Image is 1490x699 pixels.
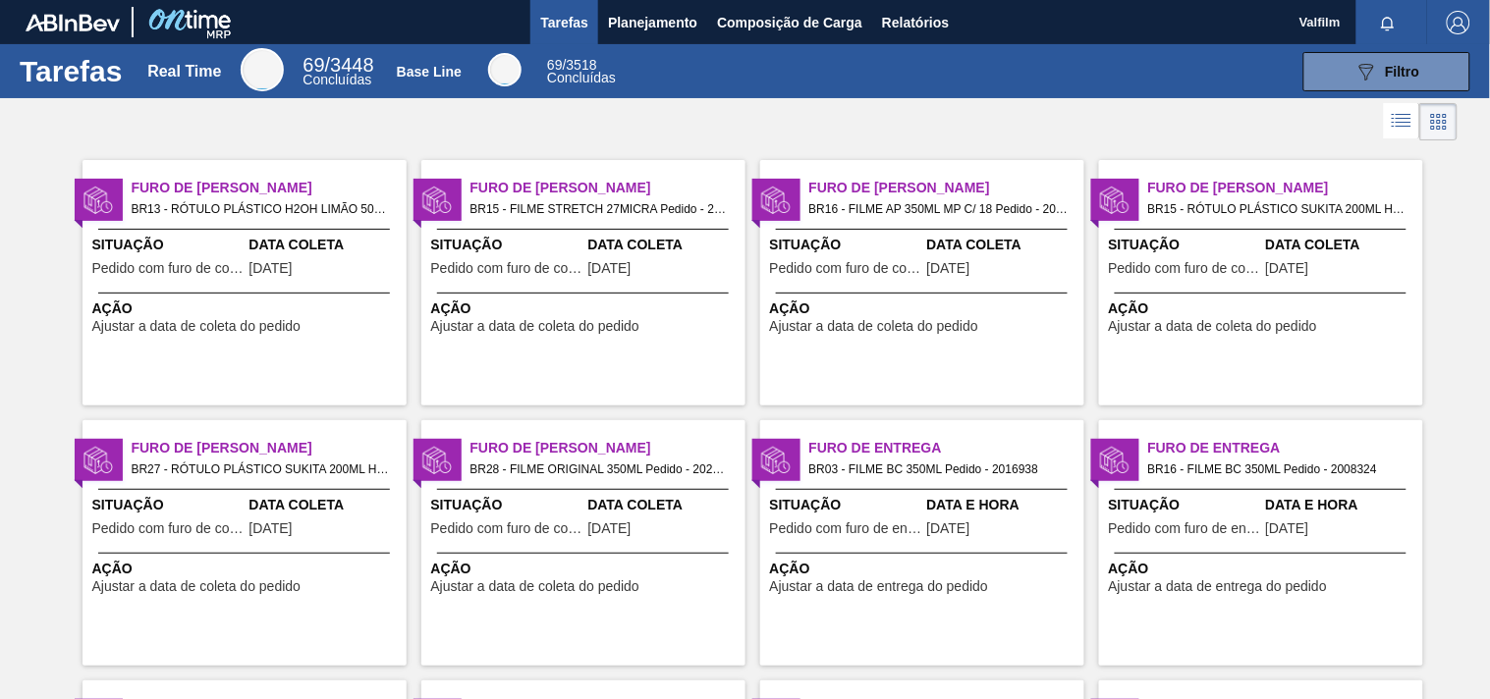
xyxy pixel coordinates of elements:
img: status [422,446,452,475]
span: Pedido com furo de entrega [1109,521,1261,536]
span: BR15 - FILME STRETCH 27MICRA Pedido - 2001733 [470,198,730,220]
span: Pedido com furo de coleta [770,261,922,276]
div: Real Time [303,57,373,86]
span: 02/10/2025 [249,261,293,276]
button: Notificações [1356,9,1419,36]
span: Situação [92,495,245,515]
span: Ajustar a data de coleta do pedido [431,579,640,594]
span: Furo de Entrega [1148,438,1423,458]
span: BR28 - FILME ORIGINAL 350ML Pedido - 2022679 [470,458,730,480]
span: Situação [1109,235,1261,255]
h1: Tarefas [20,60,123,82]
img: status [422,186,452,215]
div: Base Line [547,59,616,84]
span: Ajustar a data de coleta do pedido [1109,319,1318,334]
span: Data Coleta [588,495,741,515]
span: Data Coleta [927,235,1079,255]
span: BR13 - RÓTULO PLÁSTICO H2OH LIMÃO 500ML H Pedido - 2042348 [132,198,391,220]
span: Ajustar a data de coleta do pedido [92,579,302,594]
span: Furo de Coleta [1148,178,1423,198]
span: BR03 - FILME BC 350ML Pedido - 2016938 [809,458,1069,480]
span: Data e Hora [927,495,1079,515]
span: Data Coleta [249,495,402,515]
img: status [761,186,791,215]
span: Ação [1109,298,1418,319]
span: Furo de Coleta [470,178,745,198]
div: Real Time [147,63,221,81]
span: 02/10/2025, [1266,521,1309,536]
span: Ação [92,559,402,579]
span: Ação [431,559,741,579]
span: Concluídas [303,72,371,87]
div: Base Line [397,64,462,80]
span: Planejamento [608,11,697,34]
span: Situação [770,495,922,515]
img: TNhmsLtSVTkK8tSr43FrP2fwEKptu5GPRR3wAAAABJRU5ErkJggg== [26,14,120,31]
img: Logout [1447,11,1470,34]
span: Tarefas [540,11,588,34]
div: Visão em Lista [1384,103,1420,140]
span: Data Coleta [249,235,402,255]
span: 69 [547,57,563,73]
span: Furo de Coleta [132,438,407,458]
span: Ação [770,298,1079,319]
span: Situação [431,235,583,255]
span: Pedido com furo de coleta [92,521,245,536]
span: Ação [1109,559,1418,579]
span: / 3448 [303,54,373,76]
span: BR27 - RÓTULO PLÁSTICO SUKITA 200ML H Pedido - 2018157 [132,458,391,480]
div: Visão em Cards [1420,103,1458,140]
span: Situação [1109,495,1261,515]
span: BR15 - RÓTULO PLÁSTICO SUKITA 200ML H Pedido - 2002403 [1148,198,1407,220]
span: 23/09/2025 [1266,261,1309,276]
span: Pedido com furo de coleta [92,261,245,276]
span: Ajustar a data de coleta do pedido [770,319,979,334]
span: Ajustar a data de entrega do pedido [770,579,989,594]
span: Furo de Coleta [132,178,407,198]
img: status [1100,446,1130,475]
span: Pedido com furo de coleta [431,521,583,536]
span: Ação [92,298,402,319]
img: status [1100,186,1130,215]
span: Ajustar a data de coleta do pedido [92,319,302,334]
button: Filtro [1303,52,1470,91]
span: BR16 - FILME AP 350ML MP C/ 18 Pedido - 2022672 [809,198,1069,220]
img: status [761,446,791,475]
span: Furo de Coleta [470,438,745,458]
span: Situação [431,495,583,515]
span: Situação [92,235,245,255]
span: Furo de Coleta [809,178,1084,198]
span: Pedido com furo de coleta [1109,261,1261,276]
span: Ajustar a data de entrega do pedido [1109,579,1328,594]
span: Filtro [1386,64,1420,80]
span: Situação [770,235,922,255]
div: Real Time [241,48,284,91]
span: 02/10/2025 [927,261,970,276]
span: Data e Hora [1266,495,1418,515]
span: Relatórios [882,11,949,34]
span: 02/10/2025 [588,521,632,536]
span: 27/09/2025 [249,521,293,536]
img: status [83,446,113,475]
span: Ajustar a data de coleta do pedido [431,319,640,334]
span: Ação [770,559,1079,579]
span: 69 [303,54,324,76]
span: 02/10/2025, [927,521,970,536]
span: Data Coleta [1266,235,1418,255]
span: / 3518 [547,57,597,73]
span: Concluídas [547,70,616,85]
span: Furo de Entrega [809,438,1084,458]
span: 02/10/2025 [588,261,632,276]
span: BR16 - FILME BC 350ML Pedido - 2008324 [1148,458,1407,480]
img: status [83,186,113,215]
div: Base Line [488,53,522,86]
span: Data Coleta [588,235,741,255]
span: Pedido com furo de coleta [431,261,583,276]
span: Pedido com furo de entrega [770,521,922,536]
span: Ação [431,298,741,319]
span: Composição de Carga [717,11,862,34]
